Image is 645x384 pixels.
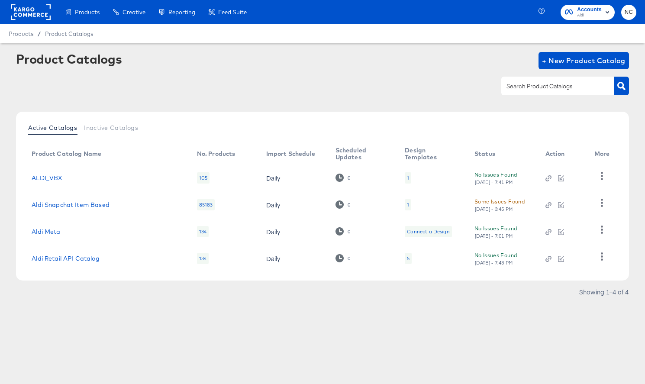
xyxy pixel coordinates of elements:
[32,228,60,235] a: Aldi Meta
[539,52,629,69] button: + New Product Catalog
[84,124,138,131] span: Inactive Catalogs
[197,253,209,264] div: 134
[335,147,388,161] div: Scheduled Updates
[33,30,45,37] span: /
[259,245,329,272] td: Daily
[197,172,210,184] div: 105
[625,7,633,17] span: NC
[218,9,247,16] span: Feed Suite
[474,206,513,212] div: [DATE] - 3:45 PM
[16,52,122,66] div: Product Catalogs
[505,81,597,91] input: Search Product Catalogs
[405,172,411,184] div: 1
[32,255,99,262] a: Aldi Retail API Catalog
[407,255,410,262] div: 5
[405,226,451,237] div: Connect a Design
[335,174,351,182] div: 0
[405,147,457,161] div: Design Templates
[577,12,602,19] span: Aldi
[539,144,587,165] th: Action
[347,175,351,181] div: 0
[32,201,110,208] a: Aldi Snapchat Item Based
[407,201,409,208] div: 1
[32,150,101,157] div: Product Catalog Name
[407,228,449,235] div: Connect a Design
[335,227,351,236] div: 0
[474,197,525,206] div: Some Issues Found
[266,150,315,157] div: Import Schedule
[561,5,615,20] button: AccountsAldi
[28,124,77,131] span: Active Catalogs
[32,174,62,181] a: ALDI_VBX
[259,165,329,191] td: Daily
[347,255,351,261] div: 0
[168,9,195,16] span: Reporting
[407,174,409,181] div: 1
[259,218,329,245] td: Daily
[621,5,636,20] button: NC
[347,202,351,208] div: 0
[335,254,351,262] div: 0
[468,144,538,165] th: Status
[123,9,145,16] span: Creative
[197,150,235,157] div: No. Products
[335,200,351,209] div: 0
[347,229,351,235] div: 0
[405,253,412,264] div: 5
[197,199,215,210] div: 85183
[587,144,620,165] th: More
[405,199,411,210] div: 1
[75,9,100,16] span: Products
[542,55,626,67] span: + New Product Catalog
[577,5,602,14] span: Accounts
[9,30,33,37] span: Products
[259,191,329,218] td: Daily
[579,289,629,295] div: Showing 1–4 of 4
[197,226,209,237] div: 134
[474,197,525,212] button: Some Issues Found[DATE] - 3:45 PM
[45,30,93,37] a: Product Catalogs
